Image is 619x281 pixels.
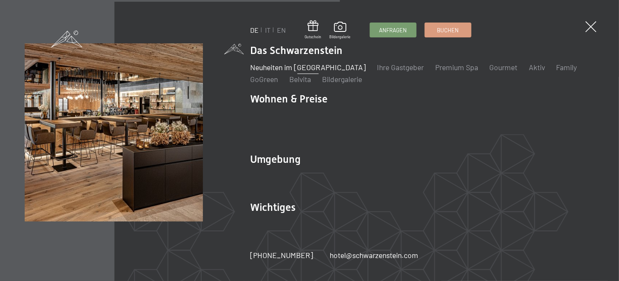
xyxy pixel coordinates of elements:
a: Ihre Gastgeber [377,62,424,72]
a: Family [556,62,577,72]
span: Buchen [437,26,459,34]
a: Anfragen [370,23,416,37]
a: DE [250,26,259,34]
a: Premium Spa [435,62,478,72]
span: [PHONE_NUMBER] [250,250,313,260]
a: Bildergalerie [330,22,351,40]
a: [PHONE_NUMBER] [250,250,313,261]
a: Gourmet [489,62,517,72]
a: GoGreen [250,74,278,84]
a: IT [265,26,271,34]
a: Buchen [425,23,471,37]
a: Neuheiten im [GEOGRAPHIC_DATA] [250,62,366,72]
a: Bildergalerie [322,74,362,84]
a: hotel@schwarzenstein.com [330,250,418,261]
a: Gutschein [305,20,321,40]
span: Gutschein [305,34,321,40]
a: EN [277,26,286,34]
a: Aktiv [529,62,545,72]
span: Bildergalerie [330,34,351,40]
a: Belvita [289,74,311,84]
span: Anfragen [379,26,407,34]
